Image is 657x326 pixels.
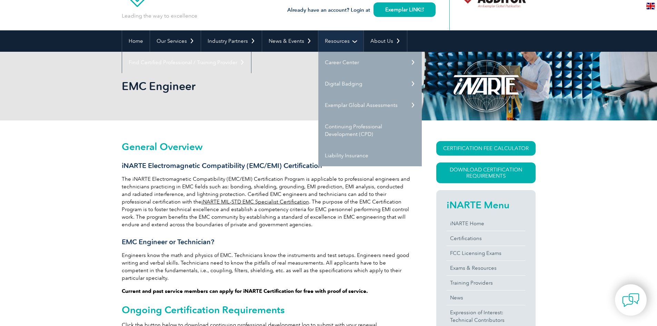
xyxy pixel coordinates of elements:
[447,261,525,275] a: Exams & Resources
[122,251,411,282] p: Engineers know the math and physics of EMC. Technicians know the instruments and test setups. Eng...
[436,141,536,156] a: CERTIFICATION FEE CALCULATOR
[122,304,411,315] h2: Ongoing Certification Requirements
[646,3,655,9] img: en
[318,95,422,116] a: Exemplar Global Assessments
[201,199,309,205] a: iNARTE MIL-STD EMC Specialist Certification
[122,79,387,93] h1: EMC Engineer
[122,288,368,294] strong: Current and past service members can apply for iNARTE Certification for free with proof of service.
[622,292,639,309] img: contact-chat.png
[436,162,536,183] a: Download Certification Requirements
[447,290,525,305] a: News
[287,6,436,14] h3: Already have an account? Login at
[374,2,436,17] a: Exemplar LINK
[364,30,407,52] a: About Us
[318,30,364,52] a: Resources
[447,231,525,246] a: Certifications
[122,175,411,228] p: The iNARTE Electromagnetic Compatibility (EMC/EMI) Certification Program is applicable to profess...
[122,141,411,152] h2: General Overview
[318,145,422,166] a: Liability Insurance
[447,276,525,290] a: Training Providers
[447,199,525,210] h2: iNARTE Menu
[122,238,411,246] h3: EMC Engineer or Technician?
[318,52,422,73] a: Career Center
[262,30,318,52] a: News & Events
[150,30,201,52] a: Our Services
[122,161,411,170] h3: iNARTE Electromagnetic Compatibility (EMC/EMI) Certification
[318,116,422,145] a: Continuing Professional Development (CPD)
[420,8,424,11] img: open_square.png
[447,216,525,231] a: iNARTE Home
[447,246,525,260] a: FCC Licensing Exams
[318,73,422,95] a: Digital Badging
[122,30,150,52] a: Home
[122,12,197,20] p: Leading the way to excellence
[122,52,251,73] a: Find Certified Professional / Training Provider
[201,30,262,52] a: Industry Partners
